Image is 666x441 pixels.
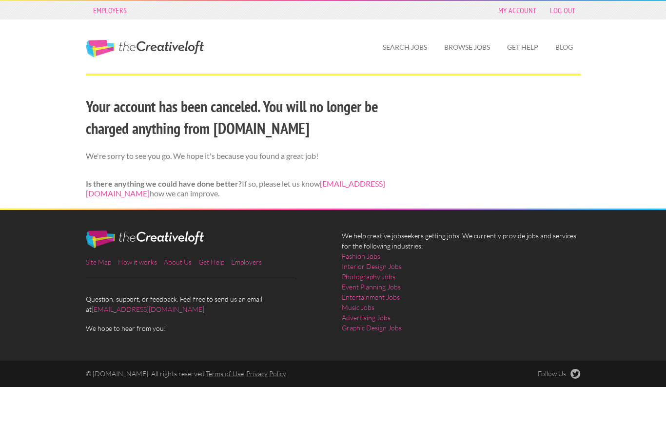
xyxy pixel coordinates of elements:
a: Get Help [499,36,546,58]
a: Employers [88,3,132,17]
a: Event Planning Jobs [342,282,401,292]
strong: Is there anything we could have done better? [86,179,242,188]
a: Interior Design Jobs [342,261,402,271]
img: The Creative Loft [86,230,204,248]
a: Browse Jobs [436,36,498,58]
a: Graphic Design Jobs [342,323,402,333]
a: About Us [164,258,192,266]
p: We're sorry to see you go. We hope it's because you found a great job! [86,151,410,161]
div: © [DOMAIN_NAME]. All rights reserved. - [77,369,461,379]
a: Get Help [198,258,224,266]
a: [EMAIL_ADDRESS][DOMAIN_NAME] [86,179,385,198]
a: Fashion Jobs [342,251,380,261]
a: My Account [493,3,541,17]
a: Blog [548,36,581,58]
div: We help creative jobseekers getting jobs. We currently provide jobs and services for the followin... [333,230,589,341]
a: Advertising Jobs [342,312,391,323]
a: Employers [231,258,262,266]
a: Log Out [545,3,580,17]
a: Follow Us [538,369,581,379]
a: [EMAIL_ADDRESS][DOMAIN_NAME] [92,305,204,313]
p: If so, please let us know how we can improve. [86,179,410,199]
a: Site Map [86,258,111,266]
a: Privacy Policy [246,369,286,378]
a: Search Jobs [375,36,435,58]
h2: Your account has been canceled. You will no longer be charged anything from [DOMAIN_NAME] [86,96,410,139]
a: How it works [118,258,157,266]
a: Entertainment Jobs [342,292,400,302]
span: We hope to hear from you! [86,323,325,333]
div: Question, support, or feedback. Feel free to send us an email at [77,230,333,333]
a: Terms of Use [206,369,244,378]
a: The Creative Loft [86,40,204,58]
a: Music Jobs [342,302,374,312]
a: Photography Jobs [342,271,395,282]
